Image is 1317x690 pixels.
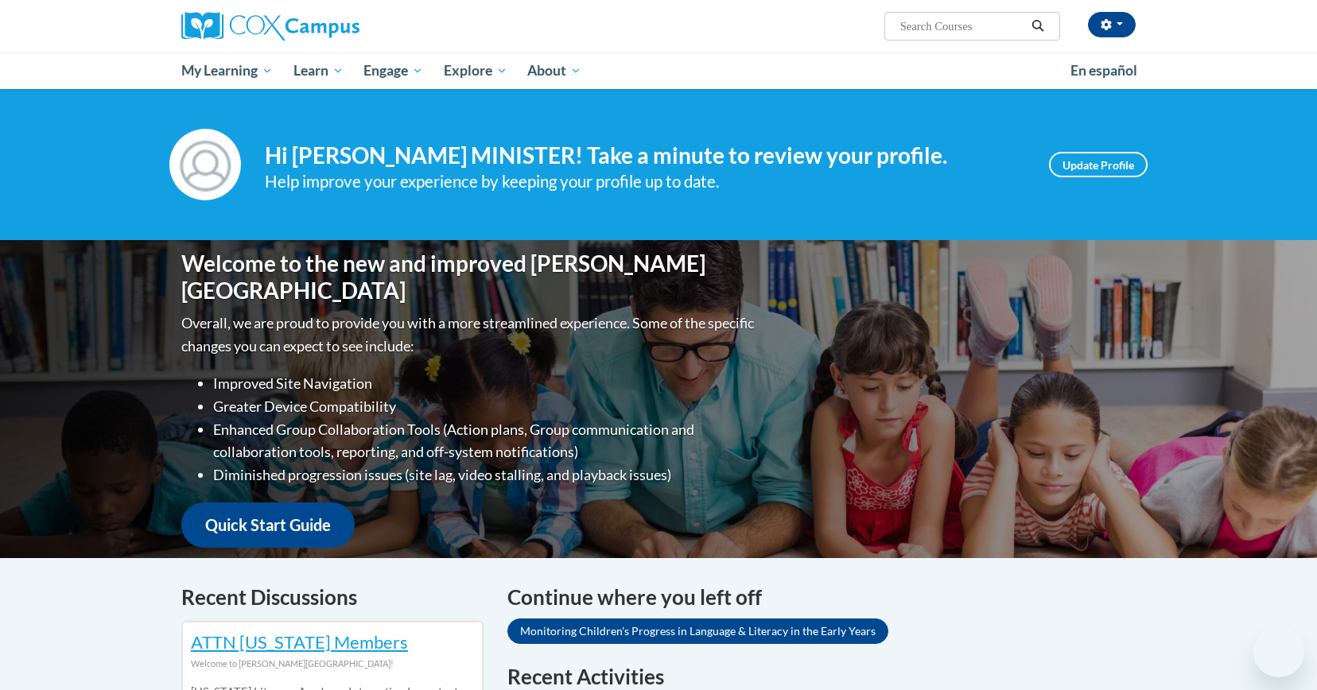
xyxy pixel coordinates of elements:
[213,418,758,464] li: Enhanced Group Collaboration Tools (Action plans, Group communication and collaboration tools, re...
[171,52,283,89] a: My Learning
[181,12,484,41] a: Cox Campus
[213,463,758,486] li: Diminished progression issues (site lag, video stalling, and playback issues)
[899,17,1026,36] input: Search Courses
[353,52,433,89] a: Engage
[181,61,273,80] span: My Learning
[1088,12,1136,37] button: Account Settings
[1026,17,1050,36] button: Search
[507,582,1136,613] h4: Continue where you left off
[213,395,758,418] li: Greater Device Compatibility
[181,12,359,41] img: Cox Campus
[181,250,758,304] h1: Welcome to the new and improved [PERSON_NAME][GEOGRAPHIC_DATA]
[169,129,241,200] img: Profile Image
[181,502,355,548] a: Quick Start Guide
[181,312,758,358] p: Overall, we are proud to provide you with a more streamlined experience. Some of the specific cha...
[191,655,474,673] div: Welcome to [PERSON_NAME][GEOGRAPHIC_DATA]!
[527,61,581,80] span: About
[265,142,1025,169] h4: Hi [PERSON_NAME] MINISTER! Take a minute to review your profile.
[1253,626,1304,677] iframe: Button to launch messaging window
[213,372,758,395] li: Improved Site Navigation
[1060,54,1148,87] a: En español
[507,618,888,644] a: Monitoring Children's Progress in Language & Literacy in the Early Years
[283,52,354,89] a: Learn
[181,582,484,613] h4: Recent Discussions
[1070,62,1137,79] span: En español
[433,52,518,89] a: Explore
[191,631,408,653] a: ATTN [US_STATE] Members
[265,169,1025,195] div: Help improve your experience by keeping your profile up to date.
[444,61,507,80] span: Explore
[518,52,592,89] a: About
[1049,152,1148,177] a: Update Profile
[157,52,1160,89] div: Main menu
[293,61,344,80] span: Learn
[363,61,423,80] span: Engage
